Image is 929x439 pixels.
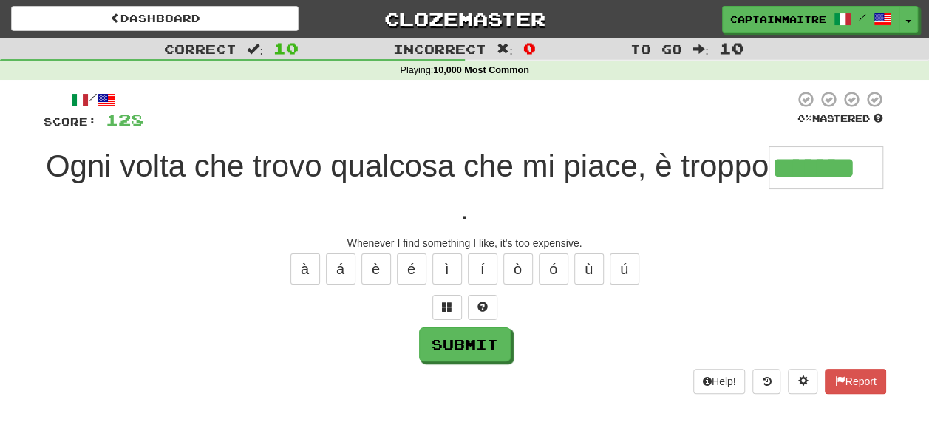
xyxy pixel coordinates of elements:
button: á [326,253,355,285]
span: 128 [106,110,143,129]
button: Submit [419,327,511,361]
span: Ogni volta che trovo qualcosa che mi piace, è troppo [46,149,769,183]
button: Report [825,369,885,394]
button: ó [539,253,568,285]
button: è [361,253,391,285]
div: / [44,90,143,109]
strong: 10,000 Most Common [433,65,528,75]
span: 0 % [797,112,812,124]
button: Help! [693,369,746,394]
a: Dashboard [11,6,299,31]
span: 10 [273,39,299,57]
div: Whenever I find something I like, it's too expensive. [44,236,886,251]
a: Clozemaster [321,6,608,32]
span: . [460,191,469,226]
span: Score: [44,115,97,128]
button: ò [503,253,533,285]
span: : [497,43,513,55]
span: CaptainMaitre [730,13,826,26]
button: ú [610,253,639,285]
span: 0 [523,39,536,57]
span: 10 [719,39,744,57]
button: Switch sentence to multiple choice alt+p [432,295,462,320]
span: To go [630,41,682,56]
div: Mastered [794,112,886,126]
button: ù [574,253,604,285]
button: é [397,253,426,285]
button: Single letter hint - you only get 1 per sentence and score half the points! alt+h [468,295,497,320]
span: : [693,43,709,55]
button: ì [432,253,462,285]
span: Correct [164,41,236,56]
span: : [247,43,263,55]
button: Round history (alt+y) [752,369,780,394]
button: í [468,253,497,285]
span: / [859,12,866,22]
button: à [290,253,320,285]
a: CaptainMaitre / [722,6,899,33]
span: Incorrect [393,41,486,56]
